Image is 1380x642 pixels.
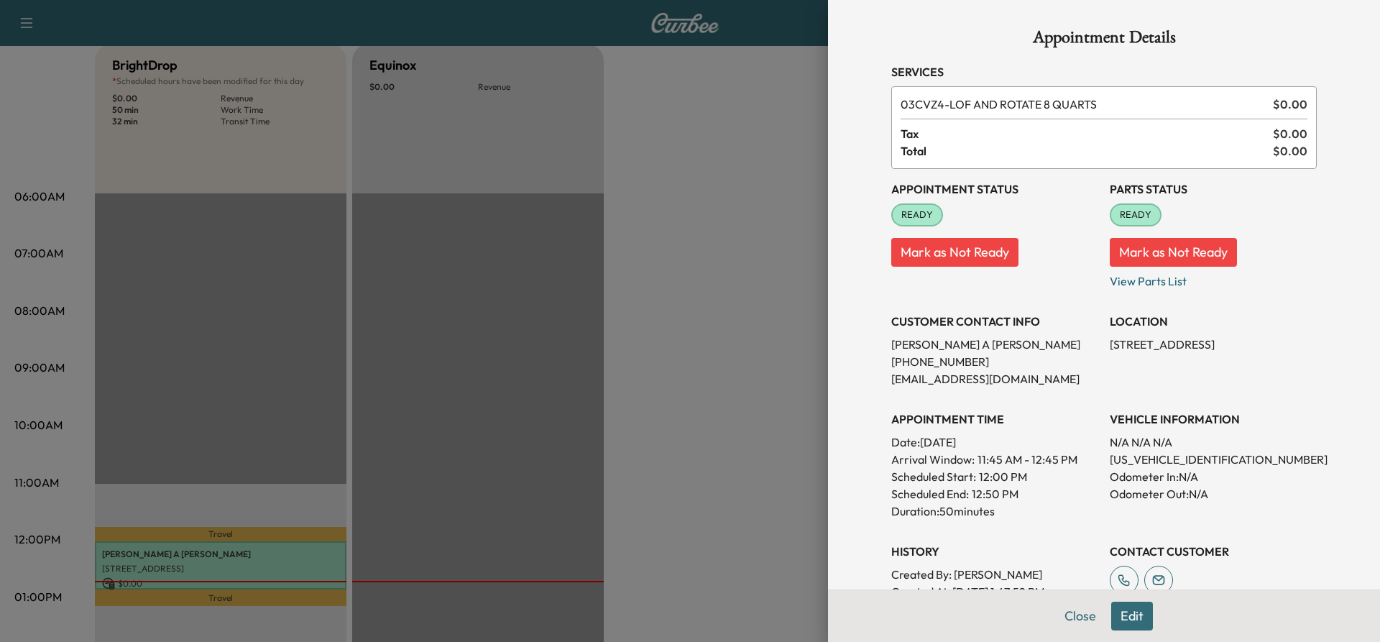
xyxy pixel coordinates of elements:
[891,434,1098,451] p: Date: [DATE]
[891,503,1098,520] p: Duration: 50 minutes
[1110,336,1317,353] p: [STREET_ADDRESS]
[891,353,1098,370] p: [PHONE_NUMBER]
[1110,468,1317,485] p: Odometer In: N/A
[891,313,1098,330] h3: CUSTOMER CONTACT INFO
[1110,238,1237,267] button: Mark as Not Ready
[891,485,969,503] p: Scheduled End:
[891,411,1098,428] h3: APPOINTMENT TIME
[1055,602,1105,630] button: Close
[891,370,1098,388] p: [EMAIL_ADDRESS][DOMAIN_NAME]
[1111,208,1160,222] span: READY
[891,63,1317,81] h3: Services
[901,96,1267,113] span: LOF AND ROTATE 8 QUARTS
[1110,485,1317,503] p: Odometer Out: N/A
[1110,313,1317,330] h3: LOCATION
[901,142,1273,160] span: Total
[1110,543,1317,560] h3: CONTACT CUSTOMER
[1110,267,1317,290] p: View Parts List
[1110,434,1317,451] p: N/A N/A N/A
[977,451,1077,468] span: 11:45 AM - 12:45 PM
[1110,180,1317,198] h3: Parts Status
[891,468,976,485] p: Scheduled Start:
[891,29,1317,52] h1: Appointment Details
[1111,602,1153,630] button: Edit
[891,180,1098,198] h3: Appointment Status
[972,485,1018,503] p: 12:50 PM
[1273,96,1307,113] span: $ 0.00
[891,583,1098,600] p: Created At : [DATE] 1:47:52 PM
[979,468,1027,485] p: 12:00 PM
[1110,451,1317,468] p: [US_VEHICLE_IDENTIFICATION_NUMBER]
[1273,142,1307,160] span: $ 0.00
[893,208,942,222] span: READY
[891,451,1098,468] p: Arrival Window:
[1273,125,1307,142] span: $ 0.00
[891,238,1018,267] button: Mark as Not Ready
[891,566,1098,583] p: Created By : [PERSON_NAME]
[891,336,1098,353] p: [PERSON_NAME] A [PERSON_NAME]
[1110,411,1317,428] h3: VEHICLE INFORMATION
[901,125,1273,142] span: Tax
[891,543,1098,560] h3: History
